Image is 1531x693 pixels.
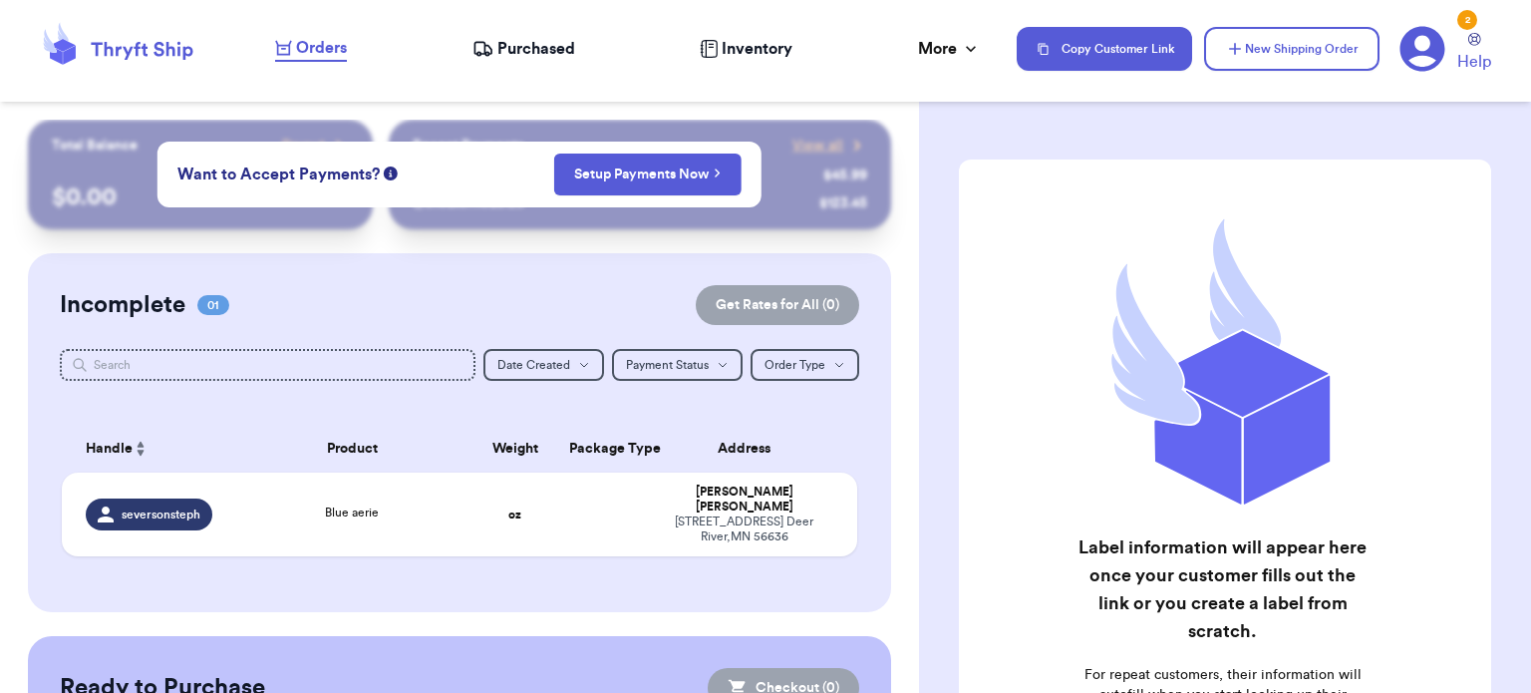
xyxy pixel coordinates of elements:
span: Orders [296,36,347,60]
span: Date Created [497,359,570,371]
div: 2 [1457,10,1477,30]
button: Get Rates for All (0) [696,285,859,325]
a: Help [1457,33,1491,74]
p: Total Balance [52,136,138,156]
input: Search [60,349,475,381]
p: Recent Payments [413,136,523,156]
span: Help [1457,50,1491,74]
strong: oz [508,509,521,520]
span: Handle [86,439,133,460]
span: Order Type [765,359,825,371]
div: [PERSON_NAME] [PERSON_NAME] [655,485,833,515]
span: Inventory [722,37,792,61]
a: View all [792,136,867,156]
a: Setup Payments Now [574,165,721,184]
span: Purchased [497,37,575,61]
h2: Label information will appear here once your customer fills out the link or you create a label fr... [1073,533,1372,645]
a: Purchased [472,37,575,61]
a: Payout [282,136,349,156]
button: Setup Payments Now [553,154,742,195]
p: $ 0.00 [52,181,350,213]
button: Date Created [483,349,604,381]
button: Copy Customer Link [1017,27,1192,71]
span: seversonsteph [122,507,200,522]
span: Payout [282,136,325,156]
span: View all [792,136,843,156]
div: More [918,37,981,61]
button: Sort ascending [133,437,149,461]
span: Blue aerie [325,507,379,519]
div: $ 123.45 [819,193,867,213]
span: Want to Accept Payments? [177,163,380,186]
h2: Incomplete [60,289,185,321]
a: Inventory [700,37,792,61]
a: 2 [1399,26,1445,72]
th: Product [232,425,471,473]
span: Payment Status [626,359,709,371]
button: Order Type [751,349,859,381]
button: New Shipping Order [1204,27,1379,71]
th: Address [643,425,857,473]
button: Payment Status [612,349,743,381]
th: Package Type [557,425,643,473]
span: 01 [197,295,229,315]
div: [STREET_ADDRESS] Deer River , MN 56636 [655,515,833,544]
div: $ 45.99 [823,166,867,185]
th: Weight [472,425,558,473]
a: Orders [275,36,347,62]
